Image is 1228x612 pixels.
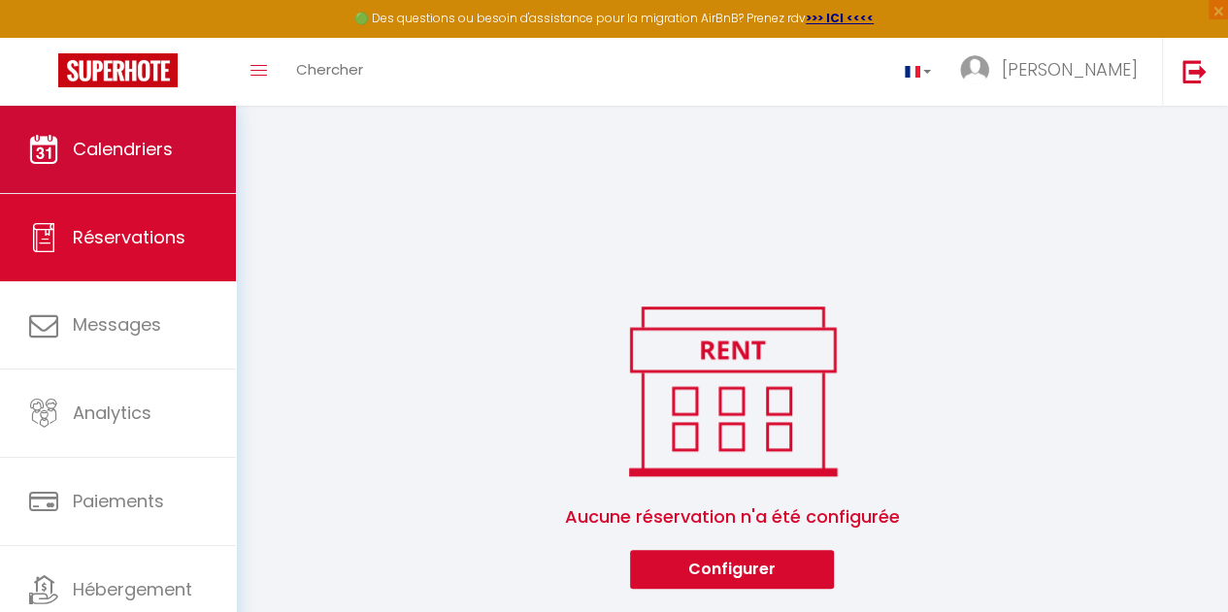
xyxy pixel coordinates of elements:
span: Chercher [296,59,363,80]
span: Messages [73,312,161,337]
a: >>> ICI <<<< [806,10,874,26]
img: rent.png [609,298,856,484]
img: logout [1182,59,1207,83]
span: Paiements [73,489,164,513]
span: [PERSON_NAME] [1002,57,1138,81]
span: Hébergement [73,577,192,601]
img: ... [960,55,989,84]
img: Super Booking [58,53,178,87]
span: Réservations [73,225,185,249]
a: Chercher [282,38,378,106]
button: Configurer [630,550,834,589]
span: Calendriers [73,137,173,161]
span: Analytics [73,401,151,425]
span: Aucune réservation n'a été configurée [259,484,1205,550]
a: ... [PERSON_NAME] [946,38,1162,106]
